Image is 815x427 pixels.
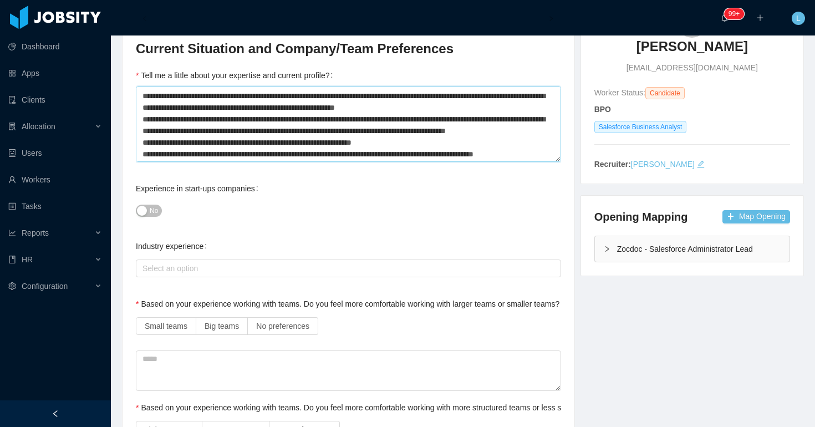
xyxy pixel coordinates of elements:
h3: [PERSON_NAME] [636,38,748,55]
span: Candidate [645,87,685,99]
a: icon: appstoreApps [8,62,102,84]
span: No preferences [256,322,309,331]
span: Salesforce Business Analyst [594,121,687,133]
i: icon: right [604,246,610,252]
strong: Recruiter: [594,160,631,169]
i: icon: left [142,16,147,22]
span: Allocation [22,122,55,131]
span: HR [22,255,33,264]
textarea: Tell me a little about your expertise and current profile? [136,87,561,162]
i: icon: plus [756,14,764,22]
h3: Current Situation and Company/Team Preferences [136,40,561,58]
span: Configuration [22,282,68,291]
label: Based on your experience working with teams. Do you feel more comfortable working with more struc... [136,403,627,412]
i: icon: book [8,256,16,263]
a: icon: auditClients [8,89,102,111]
span: No [150,205,158,216]
span: Worker Status: [594,88,645,97]
i: icon: bell [721,14,729,22]
input: Industry experience [139,262,145,275]
span: Small teams [145,322,187,331]
strong: BPO [594,105,611,114]
label: Experience in start-ups companies [136,184,263,193]
a: [PERSON_NAME] [636,38,748,62]
span: Reports [22,228,49,237]
sup: 2129 [724,8,744,19]
i: icon: edit [697,160,705,168]
i: icon: line-chart [8,229,16,237]
label: Based on your experience working with teams. Do you feel more comfortable working with larger tea... [136,299,567,308]
a: [PERSON_NAME] [631,160,695,169]
span: L [796,12,801,25]
i: icon: solution [8,123,16,130]
label: Tell me a little about your expertise and current profile? [136,71,337,80]
a: icon: pie-chartDashboard [8,35,102,58]
h4: Opening Mapping [594,209,688,225]
a: icon: robotUsers [8,142,102,164]
button: Experience in start-ups companies [136,205,162,217]
div: Select an option [142,263,549,274]
i: icon: setting [8,282,16,290]
button: icon: plusMap Opening [722,210,790,223]
span: [EMAIL_ADDRESS][DOMAIN_NAME] [626,62,758,74]
div: icon: rightZocdoc - Salesforce Administrator Lead [595,236,789,262]
span: Big teams [205,322,239,331]
i: icon: right [548,16,554,22]
a: icon: profileTasks [8,195,102,217]
a: icon: userWorkers [8,169,102,191]
label: Industry experience [136,242,211,251]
